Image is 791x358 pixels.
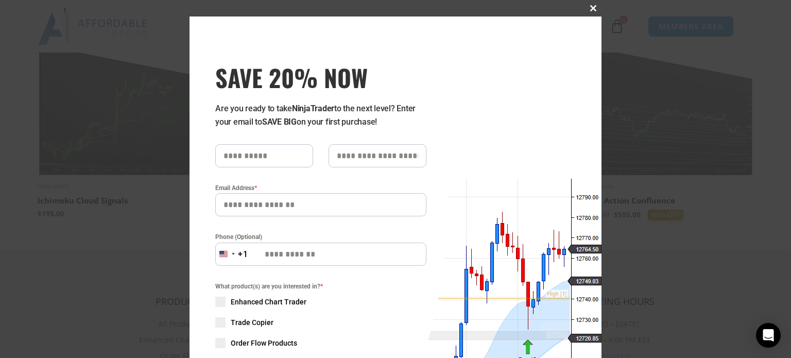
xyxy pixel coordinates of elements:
[238,248,248,261] div: +1
[262,117,297,127] strong: SAVE BIG
[231,338,297,348] span: Order Flow Products
[215,232,426,242] label: Phone (Optional)
[231,317,273,328] span: Trade Copier
[215,63,426,92] span: SAVE 20% NOW
[215,243,248,266] button: Selected country
[215,102,426,129] p: Are you ready to take to the next level? Enter your email to on your first purchase!
[215,317,426,328] label: Trade Copier
[215,183,426,193] label: Email Address
[231,297,306,307] span: Enhanced Chart Trader
[215,281,426,292] span: What product(s) are you interested in?
[292,104,334,113] strong: NinjaTrader
[215,297,426,307] label: Enhanced Chart Trader
[215,338,426,348] label: Order Flow Products
[756,323,781,348] div: Open Intercom Messenger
